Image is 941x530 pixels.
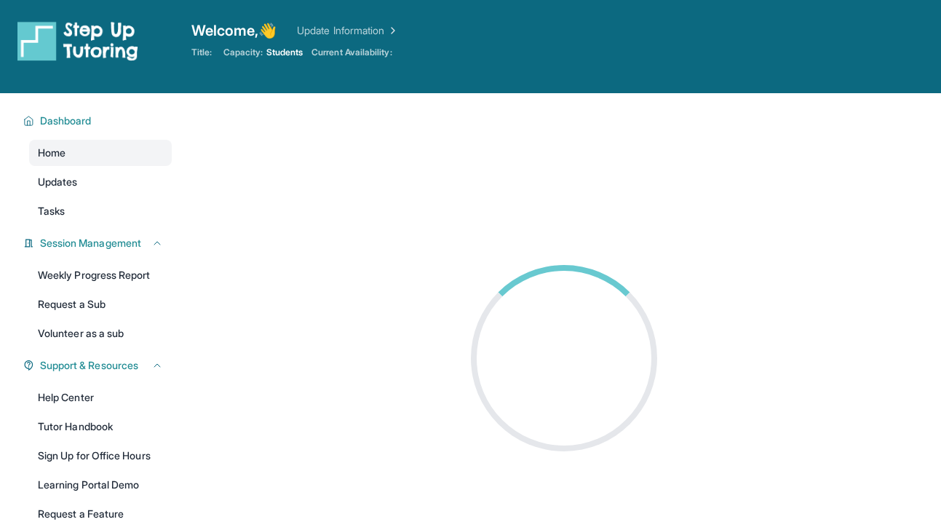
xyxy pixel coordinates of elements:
span: Welcome, 👋 [191,20,277,41]
a: Sign Up for Office Hours [29,443,172,469]
span: Updates [38,175,78,189]
a: Help Center [29,384,172,411]
a: Request a Sub [29,291,172,317]
span: Tasks [38,204,65,218]
a: Updates [29,169,172,195]
img: Chevron Right [384,23,399,38]
span: Home [38,146,65,160]
span: Students [266,47,303,58]
span: Current Availability: [311,47,392,58]
a: Update Information [297,23,399,38]
span: Dashboard [40,114,92,128]
span: Support & Resources [40,358,138,373]
a: Request a Feature [29,501,172,527]
span: Session Management [40,236,141,250]
span: Capacity: [223,47,263,58]
a: Learning Portal Demo [29,472,172,498]
img: logo [17,20,138,61]
a: Weekly Progress Report [29,262,172,288]
a: Volunteer as a sub [29,320,172,347]
a: Home [29,140,172,166]
a: Tutor Handbook [29,414,172,440]
button: Support & Resources [34,358,163,373]
a: Tasks [29,198,172,224]
button: Session Management [34,236,163,250]
button: Dashboard [34,114,163,128]
span: Title: [191,47,212,58]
